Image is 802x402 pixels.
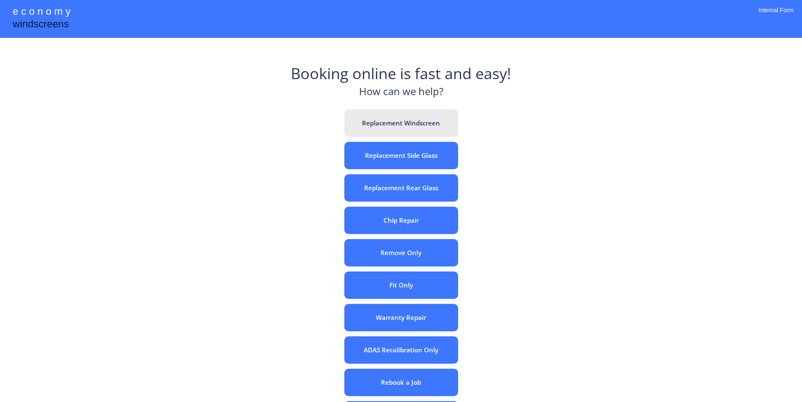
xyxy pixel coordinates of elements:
[344,142,458,169] button: Replacement Side Glass
[13,4,70,20] div: e c o n o m y
[13,17,69,33] div: windscreens
[344,336,458,364] button: ADAS Recalibration Only
[344,272,458,299] button: Fit Only
[344,109,458,137] button: Replacement Windscreen
[359,84,443,103] div: How can we help?
[344,207,458,234] button: Chip Repair
[291,63,511,84] div: Booking online is fast and easy!
[344,239,458,266] button: Remove Only
[344,174,458,202] button: Replacement Rear Glass
[344,304,458,331] button: Warranty Repair
[759,6,794,25] div: Internal Form
[344,369,458,396] button: Rebook a Job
